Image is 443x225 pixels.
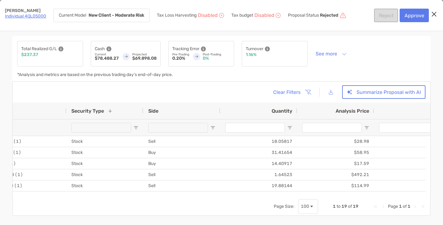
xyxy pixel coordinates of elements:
[272,108,292,114] span: Quantity
[172,56,189,61] p: 0.20%
[364,125,369,130] button: Open Filter Menu
[353,204,358,209] span: 19
[66,169,143,180] div: Stock
[66,136,143,147] div: Stock
[5,14,46,19] a: Individual 4QL05000
[220,147,297,158] div: 31.41654
[220,158,297,169] div: 14.40917
[337,204,341,209] span: to
[225,123,285,133] input: Quantity Filter Input
[71,108,104,114] span: Security Type
[302,123,362,133] input: Analysis Price Filter Input
[13,147,21,158] span: (1)
[172,53,189,56] p: Pre-Trading
[287,125,292,130] button: Open Filter Menu
[388,204,398,209] span: Page
[143,158,220,169] div: Buy
[95,53,119,56] p: Current
[297,158,374,169] div: $17.59
[143,180,220,191] div: Sell
[297,180,374,191] div: $114.99
[203,56,230,61] p: 0%
[408,204,410,209] span: 1
[429,10,439,19] button: Close modal
[148,108,158,114] span: Side
[297,191,374,202] div: $224.92
[342,85,425,99] button: Summarize Proposal with AI
[297,147,374,158] div: $58.95
[172,45,199,53] p: Tracking Error
[246,45,263,53] p: Turnover
[13,136,22,147] span: (1)
[132,53,157,56] p: Projected
[14,181,22,191] span: (1)
[59,13,86,18] p: Current Model
[220,169,297,180] div: 1.64523
[220,180,297,191] div: 19.88144
[341,204,347,209] span: 19
[311,48,352,59] button: See more
[399,204,402,209] span: 1
[220,136,297,147] div: 18.05817
[157,13,197,18] p: Tax Loss Harvesting
[381,204,385,209] div: Previous Page
[66,180,143,191] div: Stock
[373,204,378,209] div: First Page
[420,204,425,209] div: Last Page
[297,136,374,147] div: $28.98
[66,147,143,158] div: Stock
[297,169,374,180] div: $492.21
[413,204,418,209] div: Next Page
[11,192,19,202] span: (1)
[320,13,338,18] p: Rejected
[5,9,46,13] p: [PERSON_NAME]
[403,204,407,209] span: of
[143,191,220,202] div: Sell
[210,125,215,130] button: Open Filter Menu
[89,13,144,18] strong: New Client - Moderate Risk
[143,136,220,147] div: Sell
[220,191,297,202] div: 0.12348
[231,13,253,18] p: Tax budget
[400,9,429,22] button: Approve
[143,147,220,158] div: Buy
[134,125,138,130] button: Open Filter Menu
[274,204,294,209] div: Page Size:
[21,53,38,57] p: $237.37
[339,12,347,19] img: icon status
[15,170,23,180] span: (1)
[132,56,157,61] p: $69,898.08
[21,45,57,53] p: Total Realized G/L
[198,13,218,18] p: Disabled
[348,204,352,209] span: of
[95,56,119,61] p: $78,488.27
[17,73,173,77] p: *Analysis and metrics are based on the previous trading day's end-of-day price.
[143,169,220,180] div: Sell
[336,108,369,114] span: Analysis Price
[66,191,143,202] div: Stock
[95,45,105,53] p: Cash
[203,53,230,56] p: Post-Trading
[246,53,257,57] p: 1.16%
[268,85,315,99] button: Clear Filters
[301,204,309,209] div: 100
[66,158,143,169] div: Stock
[298,199,318,214] div: Page Size
[379,123,439,133] input: Basis Filter Input
[288,13,319,18] p: Proposal Status
[254,13,274,18] p: Disabled
[333,204,336,209] span: 1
